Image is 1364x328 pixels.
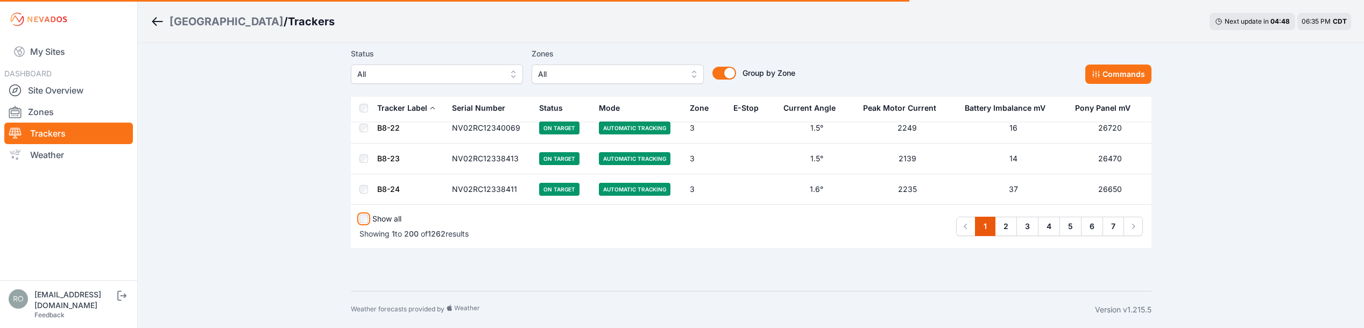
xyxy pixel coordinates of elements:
[538,68,682,81] span: All
[733,103,759,113] div: E-Stop
[446,113,533,144] td: NV02RC12340069
[377,103,427,113] div: Tracker Label
[743,68,795,77] span: Group by Zone
[539,103,563,113] div: Status
[357,68,501,81] span: All
[351,47,523,60] label: Status
[428,229,446,238] span: 1262
[975,217,995,236] a: 1
[958,144,1068,174] td: 14
[1069,144,1151,174] td: 26470
[4,39,133,65] a: My Sites
[777,174,856,205] td: 1.6°
[452,103,505,113] div: Serial Number
[1270,17,1290,26] div: 04 : 48
[539,95,571,121] button: Status
[733,95,767,121] button: E-Stop
[4,80,133,101] a: Site Overview
[539,183,579,196] span: On Target
[359,229,469,239] p: Showing to of results
[599,95,628,121] button: Mode
[377,123,400,132] a: B8-22
[4,101,133,123] a: Zones
[777,144,856,174] td: 1.5°
[958,113,1068,144] td: 16
[404,229,419,238] span: 200
[1095,304,1151,315] div: Version v1.215.5
[532,47,704,60] label: Zones
[956,217,1143,236] nav: Pagination
[783,95,844,121] button: Current Angle
[372,213,401,224] label: Show all
[9,11,69,28] img: Nevados
[34,311,65,319] a: Feedback
[377,95,436,121] button: Tracker Label
[958,174,1068,205] td: 37
[532,65,704,84] button: All
[599,152,670,165] span: Automatic Tracking
[965,103,1045,113] div: Battery Imbalance mV
[1059,217,1082,236] a: 5
[9,289,28,309] img: rono@prim.com
[351,65,523,84] button: All
[169,14,284,29] a: [GEOGRAPHIC_DATA]
[965,95,1054,121] button: Battery Imbalance mV
[1225,17,1269,25] span: Next update in
[4,123,133,144] a: Trackers
[690,95,717,121] button: Zone
[1038,217,1060,236] a: 4
[151,8,335,35] nav: Breadcrumb
[599,122,670,134] span: Automatic Tracking
[683,174,727,205] td: 3
[288,14,335,29] h3: Trackers
[446,144,533,174] td: NV02RC12338413
[1016,217,1038,236] a: 3
[1075,103,1130,113] div: Pony Panel mV
[4,69,52,78] span: DASHBOARD
[683,144,727,174] td: 3
[783,103,836,113] div: Current Angle
[1069,113,1151,144] td: 26720
[452,95,514,121] button: Serial Number
[392,229,395,238] span: 1
[857,113,958,144] td: 2249
[351,304,1095,315] div: Weather forecasts provided by
[1069,174,1151,205] td: 26650
[863,95,945,121] button: Peak Motor Current
[1102,217,1124,236] a: 7
[857,144,958,174] td: 2139
[34,289,115,311] div: [EMAIL_ADDRESS][DOMAIN_NAME]
[446,174,533,205] td: NV02RC12338411
[377,184,400,194] a: B8-24
[1085,65,1151,84] button: Commands
[863,103,936,113] div: Peak Motor Current
[857,174,958,205] td: 2235
[539,122,579,134] span: On Target
[4,144,133,166] a: Weather
[995,217,1017,236] a: 2
[284,14,288,29] span: /
[599,183,670,196] span: Automatic Tracking
[1075,95,1139,121] button: Pony Panel mV
[1333,17,1347,25] span: CDT
[599,103,620,113] div: Mode
[1081,217,1103,236] a: 6
[777,113,856,144] td: 1.5°
[1302,17,1331,25] span: 06:35 PM
[683,113,727,144] td: 3
[539,152,579,165] span: On Target
[690,103,709,113] div: Zone
[377,154,400,163] a: B8-23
